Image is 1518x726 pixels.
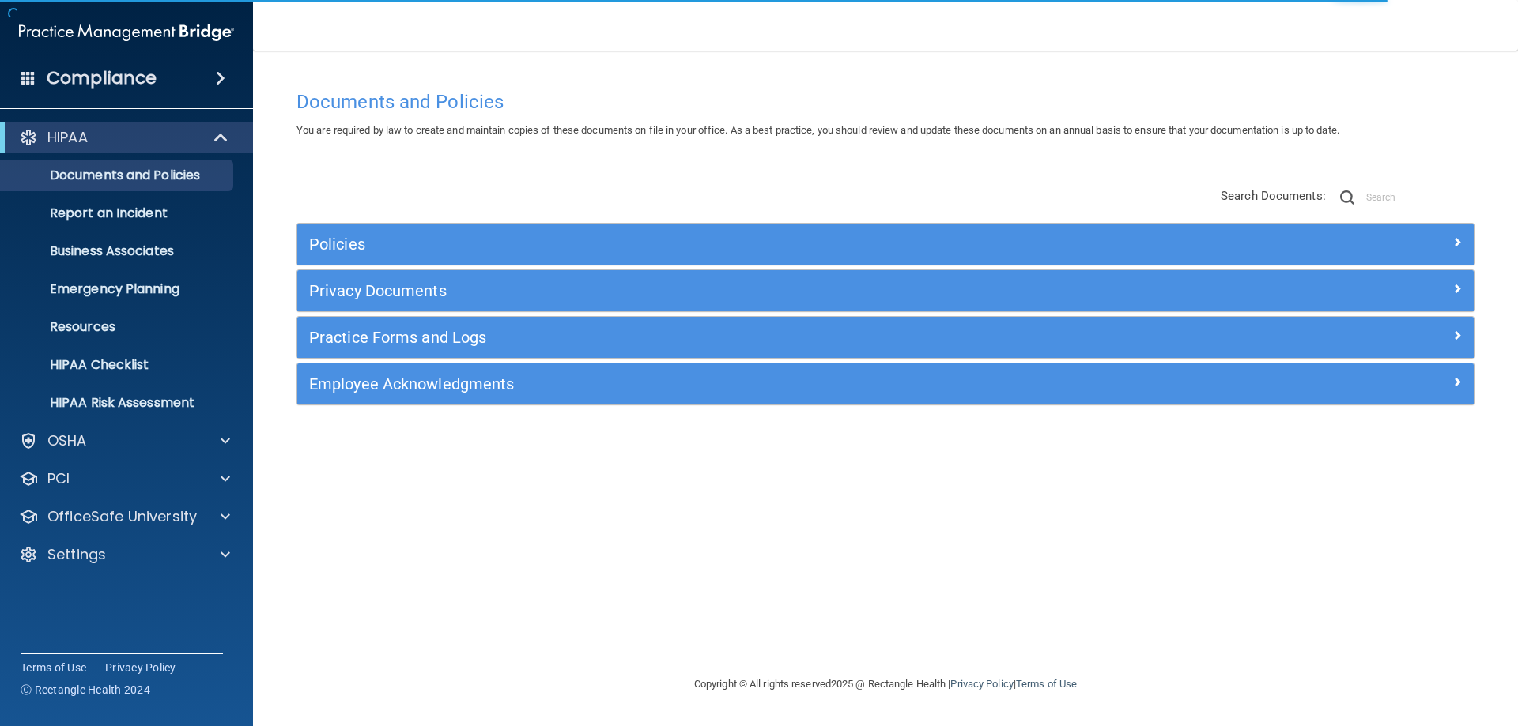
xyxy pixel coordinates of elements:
h5: Policies [309,235,1168,253]
p: PCI [47,469,70,488]
input: Search [1366,186,1475,209]
p: Emergency Planning [10,281,226,297]
span: You are required by law to create and maintain copies of these documents on file in your office. ... [296,124,1339,136]
a: Privacy Policy [950,678,1013,690]
p: Resources [10,319,226,335]
h5: Employee Acknowledgments [309,375,1168,393]
span: Ⓒ Rectangle Health 2024 [21,682,150,698]
p: HIPAA Checklist [10,357,226,373]
div: Copyright © All rights reserved 2025 @ Rectangle Health | | [597,659,1174,709]
a: Terms of Use [21,660,86,675]
a: Privacy Documents [309,278,1462,303]
a: Privacy Policy [105,660,176,675]
a: Terms of Use [1016,678,1077,690]
h5: Privacy Documents [309,282,1168,299]
a: Settings [19,545,230,564]
a: OSHA [19,431,230,450]
p: HIPAA Risk Assessment [10,395,226,411]
a: OfficeSafe University [19,507,230,526]
h4: Documents and Policies [296,92,1475,112]
a: PCI [19,469,230,488]
span: Search Documents: [1221,189,1326,203]
a: Policies [309,231,1462,257]
h5: Practice Forms and Logs [309,329,1168,346]
p: Settings [47,545,106,564]
a: HIPAA [19,128,229,147]
img: PMB logo [19,17,234,48]
a: Practice Forms and Logs [309,325,1462,350]
p: Report an Incident [10,205,226,221]
p: HIPAA [47,128,88,147]
a: Employee Acknowledgments [309,371,1462,397]
h4: Compliance [47,67,157,89]
img: ic-search.3b580494.png [1340,190,1354,205]
p: OSHA [47,431,87,450]
p: Business Associates [10,243,226,259]
p: Documents and Policies [10,167,226,183]
p: OfficeSafe University [47,507,197,526]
